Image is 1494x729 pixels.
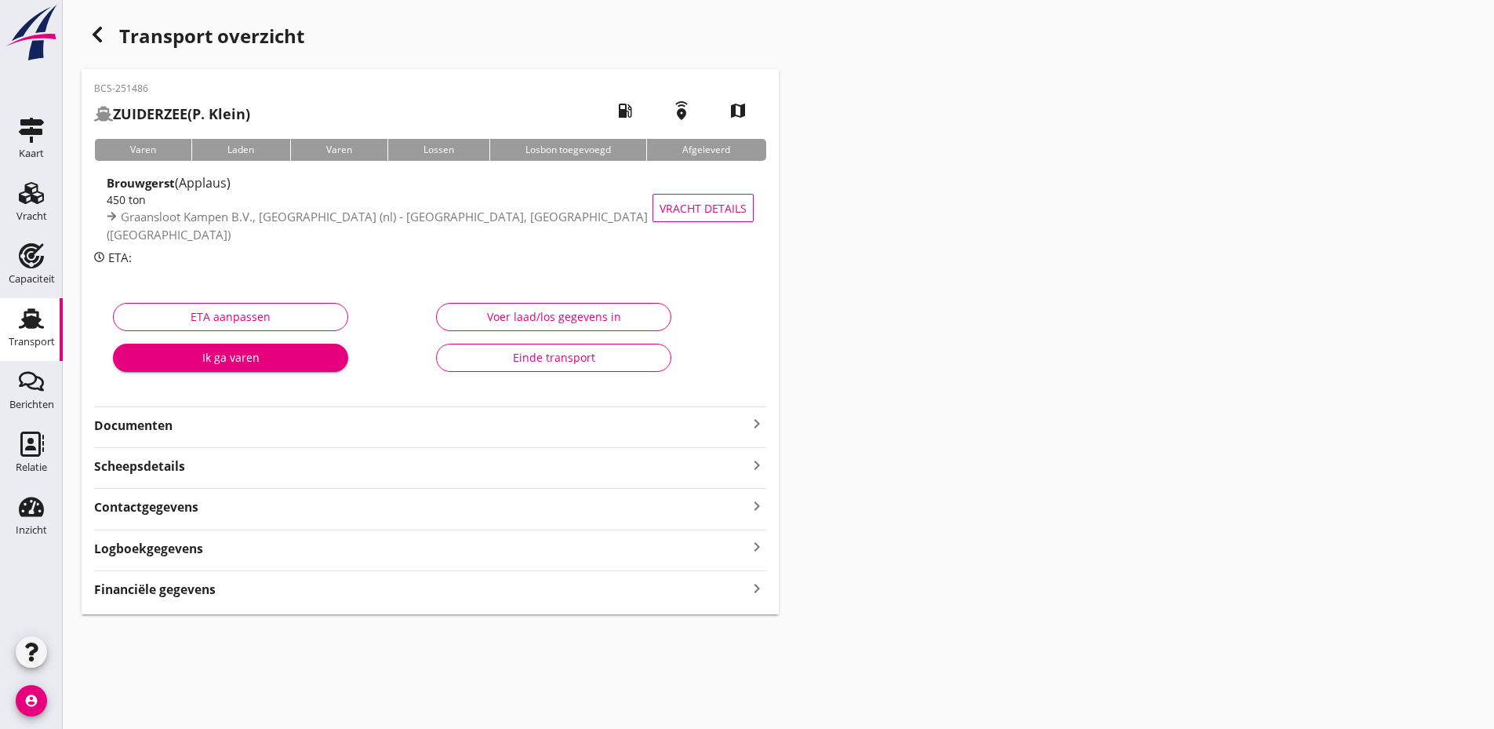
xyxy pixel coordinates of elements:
img: logo-small.a267ee39.svg [3,4,60,62]
i: emergency_share [660,89,703,133]
div: Losbon toegevoegd [489,139,646,161]
span: ETA: [108,250,132,265]
i: map [716,89,760,133]
h2: (P. Klein) [94,104,250,125]
strong: Brouwgerst [107,175,175,191]
span: Vracht details [660,200,747,217]
button: Voer laad/los gegevens in [436,303,671,331]
div: Voer laad/los gegevens in [449,308,658,325]
strong: ZUIDERZEE [113,104,187,123]
div: Vracht [16,211,47,221]
div: Varen [94,139,191,161]
div: Berichten [9,399,54,410]
strong: Contactgegevens [94,498,198,516]
strong: Scheepsdetails [94,457,185,476]
button: Ik ga varen [113,344,348,372]
strong: Documenten [94,417,747,435]
div: Afgeleverd [646,139,765,161]
button: Vracht details [652,194,754,222]
span: Graansloot Kampen B.V., [GEOGRAPHIC_DATA] (nl) - [GEOGRAPHIC_DATA], [GEOGRAPHIC_DATA] ([GEOGRAPHI... [107,209,648,242]
i: keyboard_arrow_right [747,414,766,433]
p: BCS-251486 [94,82,250,96]
div: Laden [191,139,289,161]
div: Lossen [387,139,489,161]
i: keyboard_arrow_right [747,537,766,558]
div: ETA aanpassen [126,308,335,325]
div: Relatie [16,462,47,472]
div: 450 ton [107,191,668,208]
strong: Financiële gegevens [94,581,216,599]
div: Capaciteit [9,274,55,284]
span: (Applaus) [175,174,231,191]
button: ETA aanpassen [113,303,348,331]
button: Einde transport [436,344,671,372]
div: Transport [9,337,55,347]
i: keyboard_arrow_right [747,454,766,476]
div: Transport overzicht [82,19,779,56]
div: Einde transport [449,349,658,366]
div: Varen [290,139,387,161]
div: Inzicht [16,525,47,535]
i: keyboard_arrow_right [747,495,766,516]
div: Kaart [19,148,44,159]
a: Brouwgerst(Applaus)450 tonGraansloot Kampen B.V., [GEOGRAPHIC_DATA] (nl) - [GEOGRAPHIC_DATA], [GE... [94,173,766,242]
strong: Logboekgegevens [94,540,203,558]
i: account_circle [16,685,47,716]
div: Ik ga varen [125,349,336,366]
i: local_gas_station [603,89,647,133]
i: keyboard_arrow_right [747,578,766,599]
